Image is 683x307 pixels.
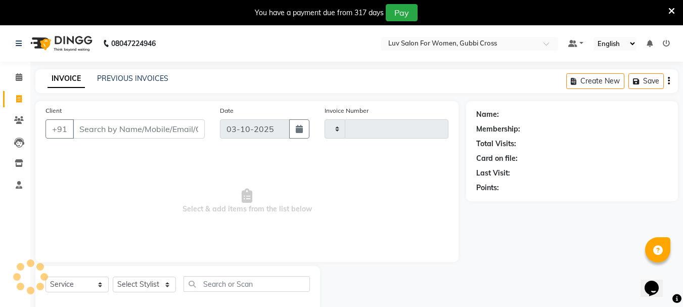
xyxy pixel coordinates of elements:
input: Search or Scan [184,276,310,292]
div: Last Visit: [476,168,510,179]
button: +91 [45,119,74,139]
div: Points: [476,183,499,193]
iframe: chat widget [641,267,673,297]
div: Name: [476,109,499,120]
img: logo [26,29,95,58]
button: Save [628,73,664,89]
a: INVOICE [48,70,85,88]
b: 08047224946 [111,29,156,58]
a: PREVIOUS INVOICES [97,74,168,83]
div: Card on file: [476,153,518,164]
div: Membership: [476,124,520,135]
span: Select & add items from the list below [45,151,448,252]
label: Date [220,106,234,115]
div: You have a payment due from 317 days [255,8,384,18]
label: Client [45,106,62,115]
label: Invoice Number [325,106,369,115]
input: Search by Name/Mobile/Email/Code [73,119,205,139]
button: Create New [566,73,624,89]
div: Total Visits: [476,139,516,149]
button: Pay [386,4,418,21]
